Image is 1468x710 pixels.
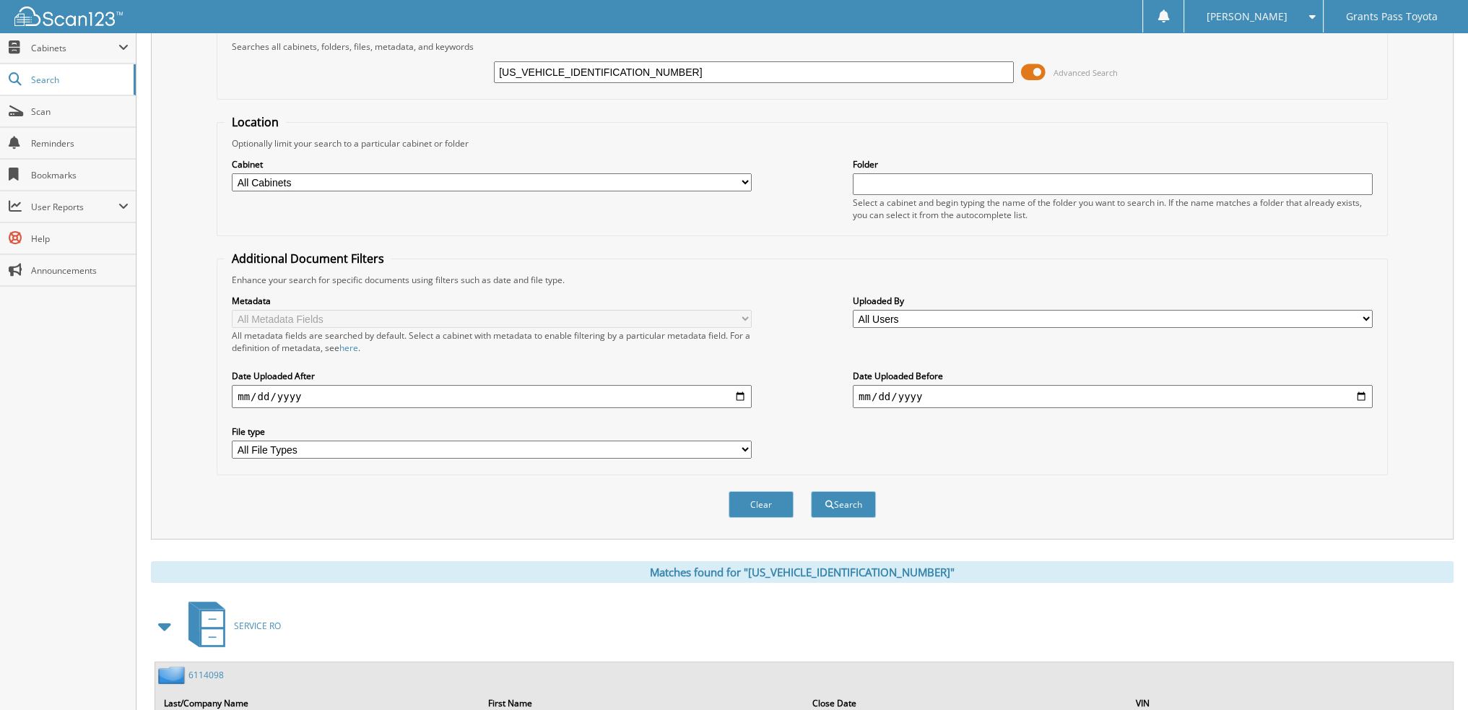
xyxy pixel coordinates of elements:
div: All metadata fields are searched by default. Select a cabinet with metadata to enable filtering b... [232,329,752,354]
span: Advanced Search [1054,67,1118,78]
span: Grants Pass Toyota [1345,12,1437,21]
span: Cabinets [31,42,118,54]
button: Search [811,491,876,518]
span: SERVICE RO [234,620,281,632]
span: User Reports [31,201,118,213]
span: Scan [31,105,129,118]
label: Uploaded By [853,295,1373,307]
label: Date Uploaded Before [853,370,1373,382]
div: Searches all cabinets, folders, files, metadata, and keywords [225,40,1380,53]
span: Reminders [31,137,129,150]
legend: Additional Document Filters [225,251,391,267]
label: Metadata [232,295,752,307]
span: Help [31,233,129,245]
a: here [339,342,358,354]
span: [PERSON_NAME] [1207,12,1287,21]
label: File type [232,425,752,438]
span: Announcements [31,264,129,277]
input: end [853,385,1373,408]
label: Date Uploaded After [232,370,752,382]
div: Select a cabinet and begin typing the name of the folder you want to search in. If the name match... [853,196,1373,221]
a: SERVICE RO [180,597,281,654]
a: 6114098 [188,669,224,681]
legend: Location [225,114,286,130]
div: Optionally limit your search to a particular cabinet or folder [225,137,1380,150]
input: start [232,385,752,408]
div: Matches found for "[US_VEHICLE_IDENTIFICATION_NUMBER]" [151,561,1454,583]
label: Folder [853,158,1373,170]
img: scan123-logo-white.svg [14,7,123,26]
img: folder2.png [158,666,188,684]
button: Clear [729,491,794,518]
span: Bookmarks [31,169,129,181]
span: Search [31,74,126,86]
label: Cabinet [232,158,752,170]
iframe: Chat Widget [1396,641,1468,710]
div: Enhance your search for specific documents using filters such as date and file type. [225,274,1380,286]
